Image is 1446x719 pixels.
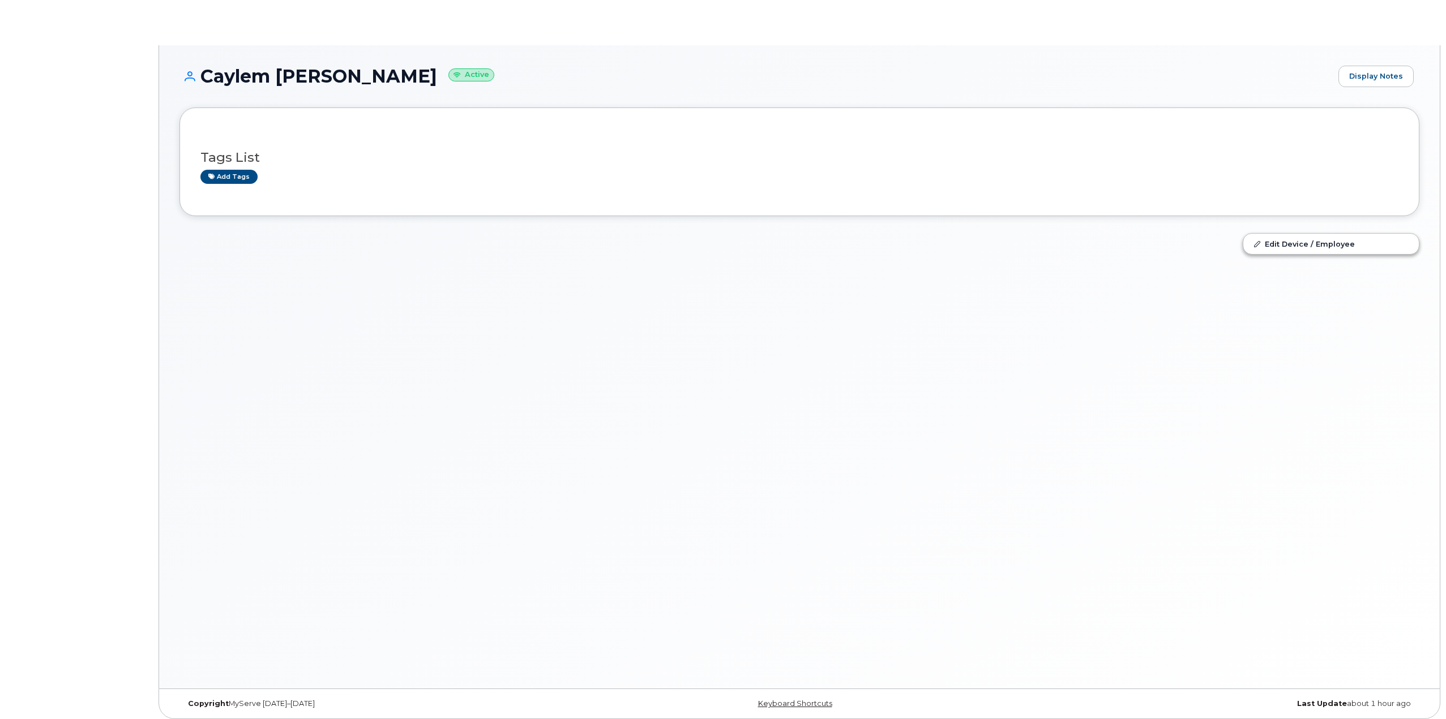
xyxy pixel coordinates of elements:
[200,170,258,184] a: Add tags
[758,699,832,708] a: Keyboard Shortcuts
[1338,66,1414,87] a: Display Notes
[179,66,1333,86] h1: Caylem [PERSON_NAME]
[448,68,494,81] small: Active
[1006,699,1419,708] div: about 1 hour ago
[1243,234,1419,254] a: Edit Device / Employee
[188,699,229,708] strong: Copyright
[1297,699,1347,708] strong: Last Update
[200,150,1398,165] h3: Tags List
[179,699,593,708] div: MyServe [DATE]–[DATE]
